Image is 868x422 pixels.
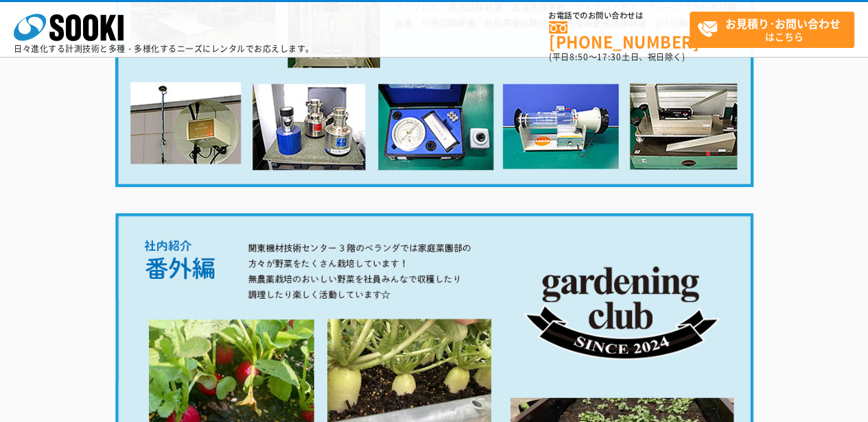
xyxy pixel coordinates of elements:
[549,21,690,49] a: [PHONE_NUMBER]
[690,12,854,48] a: お見積り･お問い合わせはこちら
[725,15,841,32] strong: お見積り･お問い合わせ
[597,51,622,63] span: 17:30
[570,51,589,63] span: 8:50
[549,12,690,20] span: お電話でのお問い合わせは
[549,51,685,63] span: (平日 ～ 土日、祝日除く)
[697,12,854,47] span: はこちら
[14,45,314,53] p: 日々進化する計測技術と多種・多様化するニーズにレンタルでお応えします。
